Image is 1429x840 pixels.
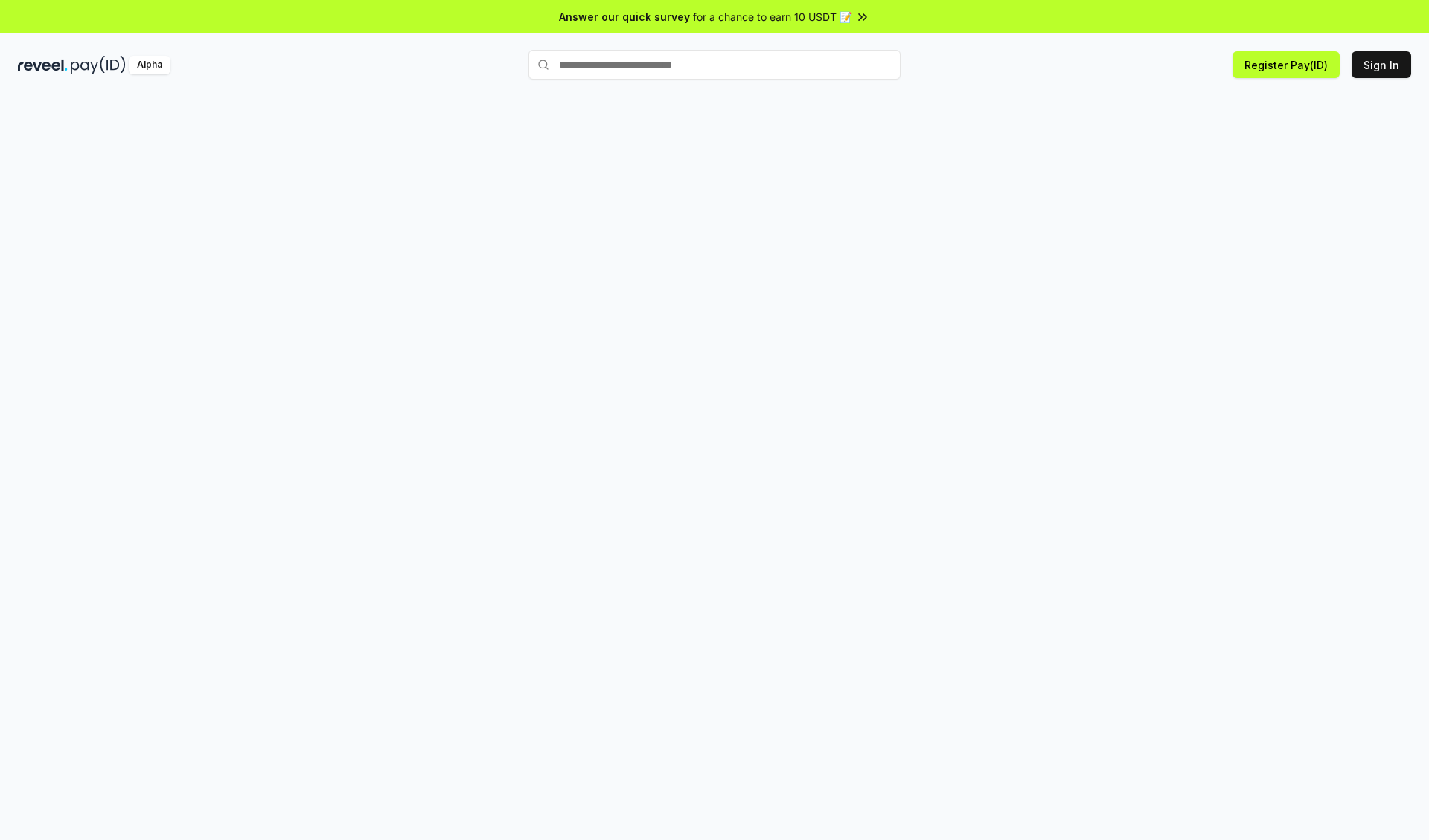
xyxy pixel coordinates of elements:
span: Answer our quick survey [559,9,690,25]
button: Sign In [1352,51,1411,78]
button: Register Pay(ID) [1233,51,1340,78]
img: reveel_dark [18,56,68,74]
img: pay_id [71,56,126,74]
div: Alpha [129,56,170,74]
span: for a chance to earn 10 USDT 📝 [693,9,852,25]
